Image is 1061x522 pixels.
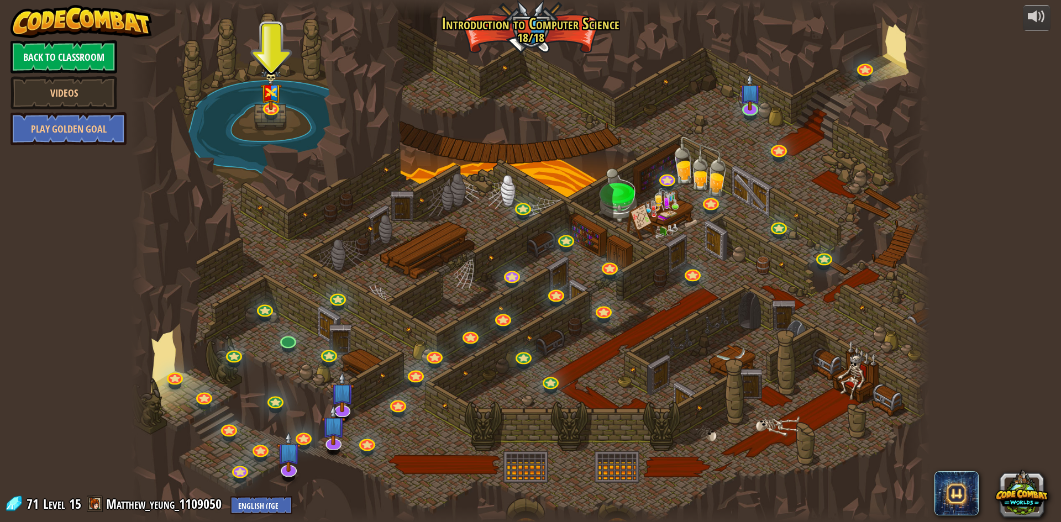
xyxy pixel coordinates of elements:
[10,5,152,38] img: CodeCombat - Learn how to code by playing a game
[330,372,354,413] img: level-banner-unstarted-subscriber.png
[106,495,225,513] a: Matthew_yeung_1109050
[1023,5,1051,31] button: Adjust volume
[277,432,300,472] img: level-banner-unstarted-subscriber.png
[10,76,117,109] a: Videos
[260,67,282,110] img: level-banner-multiplayer.png
[10,40,117,73] a: Back to Classroom
[69,495,81,513] span: 15
[10,112,127,145] a: Play Golden Goal
[43,495,65,513] span: Level
[322,405,345,446] img: level-banner-unstarted-subscriber.png
[739,73,761,110] img: level-banner-unstarted-subscriber.png
[27,495,42,513] span: 71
